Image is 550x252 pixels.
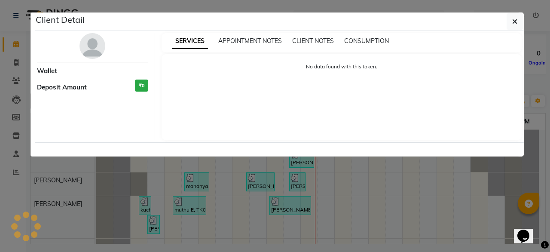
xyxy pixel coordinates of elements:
[170,63,513,71] p: No data found with this token.
[218,37,282,45] span: APPOINTMENT NOTES
[37,66,57,76] span: Wallet
[36,13,85,26] h5: Client Detail
[135,80,148,92] h3: ₹0
[79,33,105,59] img: avatar
[344,37,389,45] span: CONSUMPTION
[292,37,334,45] span: CLIENT NOTES
[172,34,208,49] span: SERVICES
[37,83,87,92] span: Deposit Amount
[514,218,541,243] iframe: chat widget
